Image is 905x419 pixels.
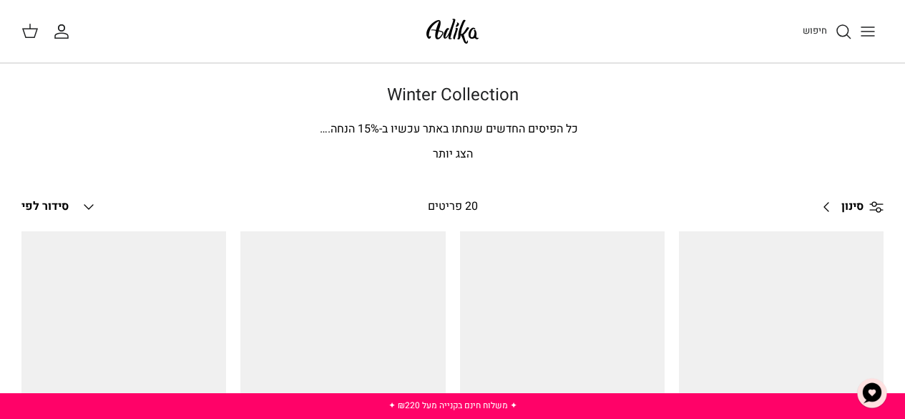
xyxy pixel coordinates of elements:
[21,85,884,106] h1: Winter Collection
[21,198,69,215] span: סידור לפי
[852,16,884,47] button: Toggle menu
[388,399,517,412] a: ✦ משלוח חינם בקנייה מעל ₪220 ✦
[53,23,76,40] a: החשבון שלי
[358,120,371,138] span: 15
[803,24,827,37] span: חיפוש
[813,190,884,224] a: סינון
[21,145,884,164] p: הצג יותר
[851,372,894,415] button: צ'אט
[320,120,379,138] span: % הנחה.
[346,198,559,216] div: 20 פריטים
[21,191,97,223] button: סידור לפי
[803,23,852,40] a: חיפוש
[841,198,864,216] span: סינון
[422,14,483,48] img: Adika IL
[379,120,578,138] span: כל הפיסים החדשים שנחתו באתר עכשיו ב-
